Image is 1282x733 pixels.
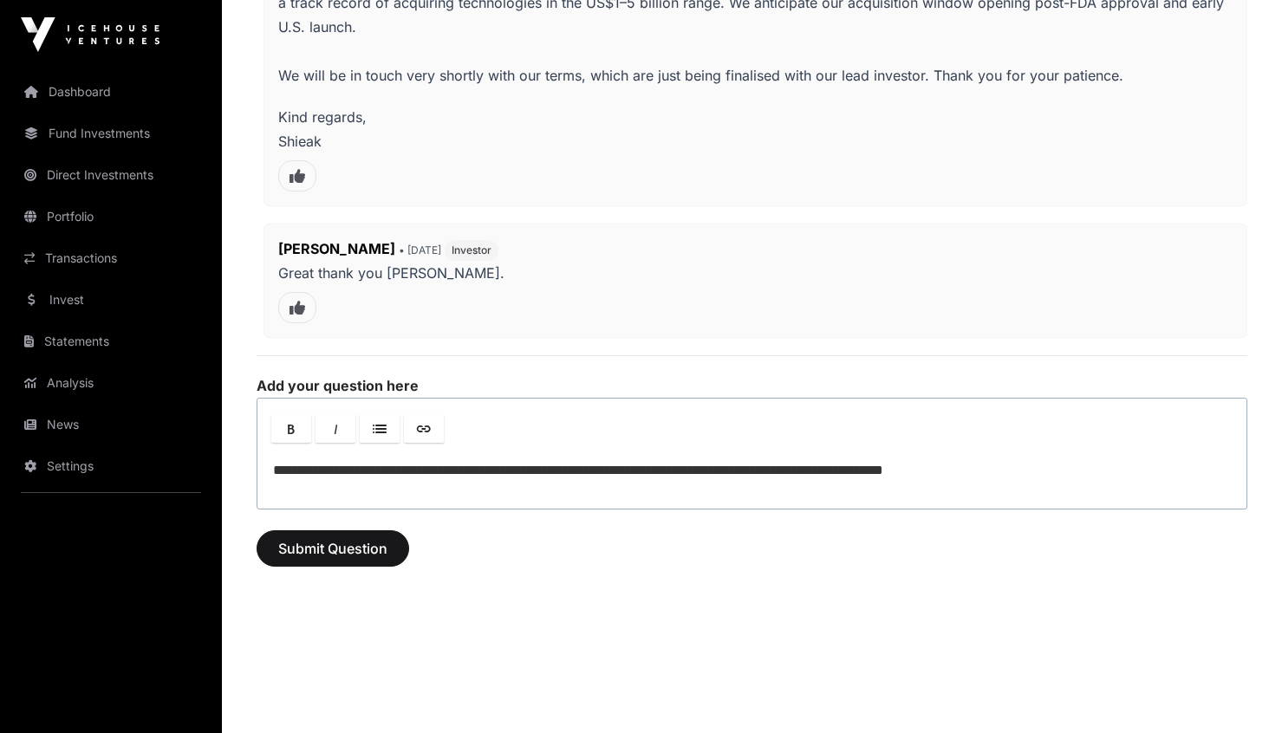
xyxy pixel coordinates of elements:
p: Great thank you [PERSON_NAME]. [278,261,1233,285]
a: Invest [14,281,208,319]
a: Statements [14,322,208,360]
a: Analysis [14,364,208,402]
a: Bold [271,414,311,443]
a: Direct Investments [14,156,208,194]
iframe: Chat Widget [1195,650,1282,733]
a: Dashboard [14,73,208,111]
label: Add your question here [257,377,1247,394]
a: Link [404,414,444,443]
span: [PERSON_NAME] [278,240,395,257]
p: Kind regards, Shieak [278,105,1233,153]
span: Like this comment [278,292,316,323]
span: Investor [452,243,491,257]
a: Transactions [14,239,208,277]
span: Submit Question [278,538,387,559]
a: Italic [316,414,355,443]
span: • [DATE] [399,243,441,256]
a: Portfolio [14,198,208,236]
a: Settings [14,447,208,485]
a: Lists [360,414,400,443]
span: Like this comment [278,160,316,191]
a: Fund Investments [14,114,208,152]
img: Icehouse Ventures Logo [21,17,159,52]
a: News [14,405,208,444]
button: Submit Question [257,530,409,567]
